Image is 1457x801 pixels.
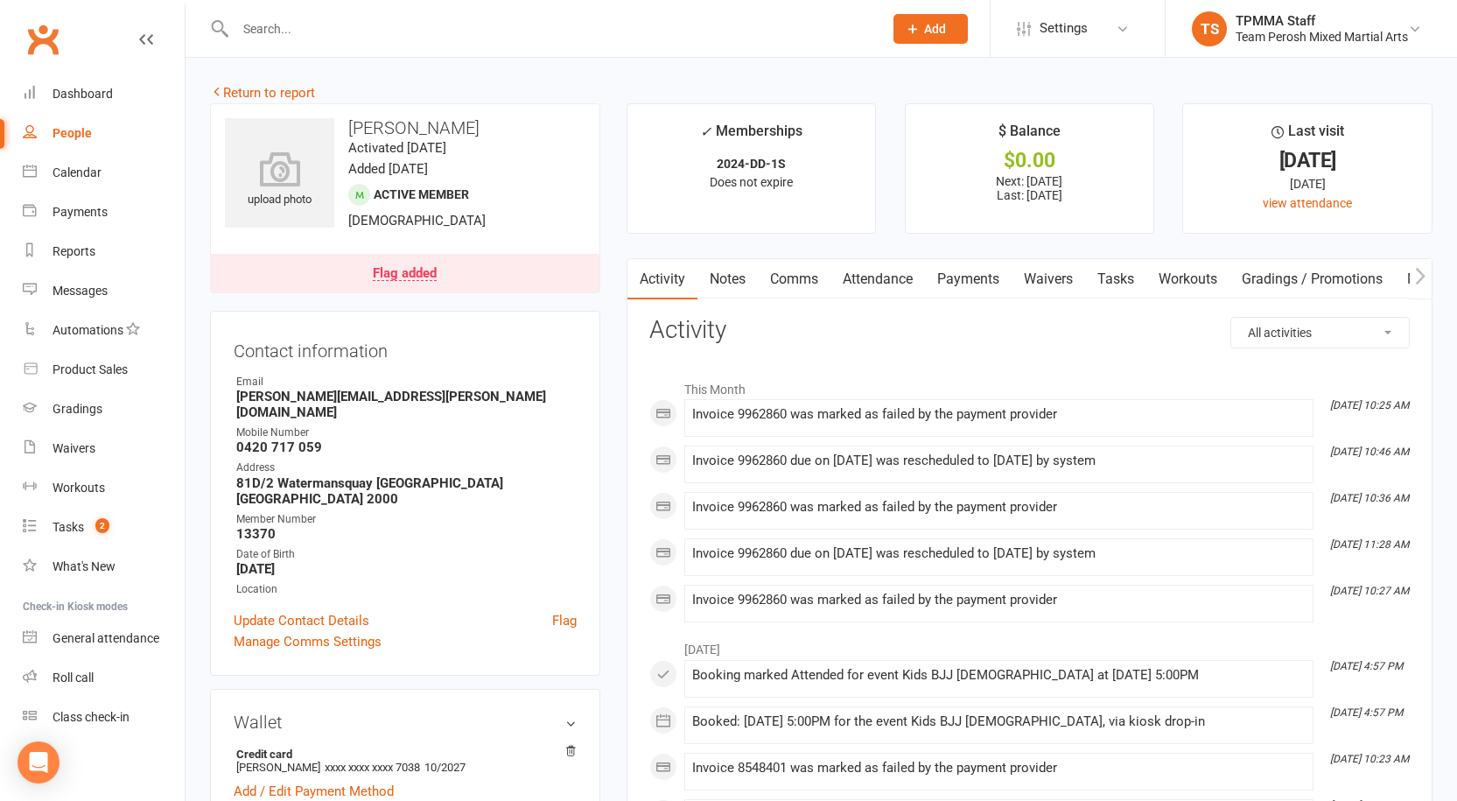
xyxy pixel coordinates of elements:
[552,610,577,631] a: Flag
[18,741,60,783] div: Open Intercom Messenger
[1330,446,1409,458] i: [DATE] 10:46 AM
[23,468,185,508] a: Workouts
[1199,174,1416,193] div: [DATE]
[53,710,130,724] div: Class check-in
[234,713,577,732] h3: Wallet
[23,350,185,390] a: Product Sales
[348,213,486,228] span: [DEMOGRAPHIC_DATA]
[230,17,871,41] input: Search...
[1271,120,1344,151] div: Last visit
[236,389,577,420] strong: [PERSON_NAME][EMAIL_ADDRESS][PERSON_NAME][DOMAIN_NAME]
[1236,13,1408,29] div: TPMMA Staff
[53,631,159,645] div: General attendance
[830,259,925,299] a: Attendance
[325,761,420,774] span: xxxx xxxx xxxx 7038
[921,151,1138,170] div: $0.00
[1330,492,1409,504] i: [DATE] 10:36 AM
[692,453,1306,468] div: Invoice 9962860 due on [DATE] was rescheduled to [DATE] by system
[1330,538,1409,551] i: [DATE] 11:28 AM
[23,153,185,193] a: Calendar
[1330,399,1409,411] i: [DATE] 10:25 AM
[710,175,793,189] span: Does not expire
[236,460,577,476] div: Address
[234,631,382,652] a: Manage Comms Settings
[1330,706,1403,719] i: [DATE] 4:57 PM
[234,610,369,631] a: Update Contact Details
[53,481,105,495] div: Workouts
[1192,11,1227,46] div: TS
[23,390,185,429] a: Gradings
[23,271,185,311] a: Messages
[627,259,697,299] a: Activity
[1085,259,1146,299] a: Tasks
[23,232,185,271] a: Reports
[23,698,185,737] a: Class kiosk mode
[236,511,577,528] div: Member Number
[692,668,1306,683] div: Booking marked Attended for event Kids BJJ [DEMOGRAPHIC_DATA] at [DATE] 5:00PM
[21,18,65,61] a: Clubworx
[236,374,577,390] div: Email
[236,581,577,598] div: Location
[373,267,437,281] div: Flag added
[1330,753,1409,765] i: [DATE] 10:23 AM
[374,187,469,201] span: Active member
[717,157,786,171] strong: 2024-DD-1S
[348,161,428,177] time: Added [DATE]
[23,619,185,658] a: General attendance kiosk mode
[23,74,185,114] a: Dashboard
[925,259,1012,299] a: Payments
[1236,29,1408,45] div: Team Perosh Mixed Martial Arts
[53,244,95,258] div: Reports
[234,334,577,361] h3: Contact information
[53,520,84,534] div: Tasks
[236,425,577,441] div: Mobile Number
[234,745,577,776] li: [PERSON_NAME]
[692,407,1306,422] div: Invoice 9962860 was marked as failed by the payment provider
[23,508,185,547] a: Tasks 2
[1040,9,1088,48] span: Settings
[649,631,1410,659] li: [DATE]
[236,561,577,577] strong: [DATE]
[236,546,577,563] div: Date of Birth
[1330,585,1409,597] i: [DATE] 10:27 AM
[95,518,109,533] span: 2
[692,500,1306,515] div: Invoice 9962860 was marked as failed by the payment provider
[1199,151,1416,170] div: [DATE]
[924,22,946,36] span: Add
[649,317,1410,344] h3: Activity
[23,547,185,587] a: What's New
[692,714,1306,729] div: Booked: [DATE] 5:00PM for the event Kids BJJ [DEMOGRAPHIC_DATA], via kiosk drop-in
[893,14,968,44] button: Add
[236,439,577,455] strong: 0420 717 059
[53,441,95,455] div: Waivers
[53,126,92,140] div: People
[23,311,185,350] a: Automations
[692,761,1306,776] div: Invoice 8548401 was marked as failed by the payment provider
[210,85,315,101] a: Return to report
[53,323,123,337] div: Automations
[998,120,1061,151] div: $ Balance
[236,475,577,507] strong: 81D/2 Watermansquay [GEOGRAPHIC_DATA] [GEOGRAPHIC_DATA] 2000
[692,546,1306,561] div: Invoice 9962860 due on [DATE] was rescheduled to [DATE] by system
[921,174,1138,202] p: Next: [DATE] Last: [DATE]
[53,165,102,179] div: Calendar
[1229,259,1395,299] a: Gradings / Promotions
[424,761,466,774] span: 10/2027
[53,559,116,573] div: What's New
[23,114,185,153] a: People
[697,259,758,299] a: Notes
[236,748,568,761] strong: Credit card
[236,526,577,542] strong: 13370
[53,284,108,298] div: Messages
[225,151,334,209] div: upload photo
[348,140,446,156] time: Activated [DATE]
[1263,196,1352,210] a: view attendance
[700,123,711,140] i: ✓
[53,402,102,416] div: Gradings
[23,658,185,698] a: Roll call
[53,205,108,219] div: Payments
[1146,259,1229,299] a: Workouts
[53,362,128,376] div: Product Sales
[692,593,1306,608] div: Invoice 9962860 was marked as failed by the payment provider
[53,87,113,101] div: Dashboard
